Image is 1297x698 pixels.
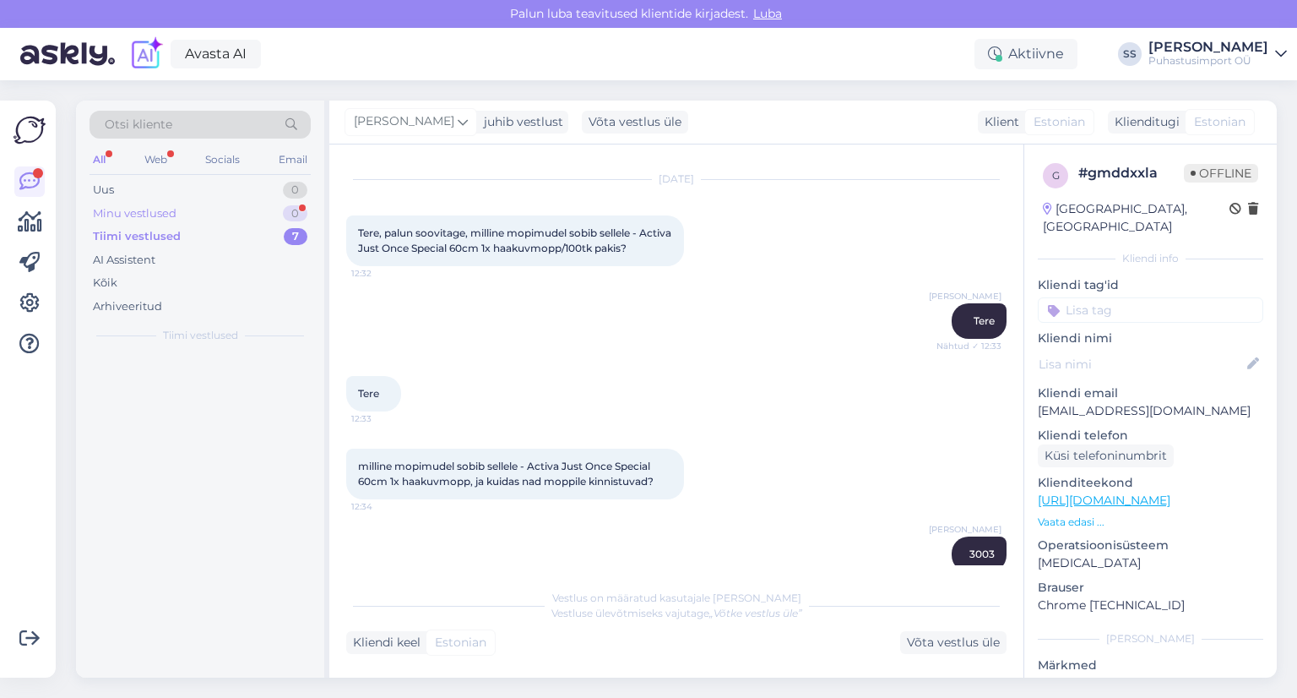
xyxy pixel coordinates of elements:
[1038,384,1263,402] p: Kliendi email
[93,205,176,222] div: Minu vestlused
[1038,554,1263,572] p: [MEDICAL_DATA]
[171,40,261,68] a: Avasta AI
[900,631,1007,654] div: Võta vestlus üle
[93,298,162,315] div: Arhiveeritud
[275,149,311,171] div: Email
[351,500,415,513] span: 12:34
[284,228,307,245] div: 7
[1043,200,1229,236] div: [GEOGRAPHIC_DATA], [GEOGRAPHIC_DATA]
[346,172,1007,187] div: [DATE]
[1038,579,1263,597] p: Brauser
[1038,251,1263,266] div: Kliendi info
[283,205,307,222] div: 0
[1148,54,1268,68] div: Puhastusimport OÜ
[1038,427,1263,444] p: Kliendi telefon
[551,607,802,619] span: Vestluse ülevõtmiseks vajutage
[105,116,172,134] span: Otsi kliente
[1038,537,1263,554] p: Operatsioonisüsteem
[969,548,995,560] span: 3003
[128,36,164,72] img: explore-ai
[14,114,46,146] img: Askly Logo
[1038,657,1263,674] p: Märkmed
[1148,41,1287,68] a: [PERSON_NAME]Puhastusimport OÜ
[552,592,801,604] span: Vestlus on määratud kasutajale [PERSON_NAME]
[974,314,995,327] span: Tere
[1148,41,1268,54] div: [PERSON_NAME]
[748,6,787,21] span: Luba
[358,226,674,254] span: Tere, palun soovitage, milline mopimudel sobib sellele - Activa Just Once Special 60cm 1x haakuvm...
[1038,330,1263,347] p: Kliendi nimi
[93,252,155,269] div: AI Assistent
[1034,113,1085,131] span: Estonian
[1118,42,1142,66] div: SS
[978,113,1019,131] div: Klient
[90,149,109,171] div: All
[929,290,1001,303] span: [PERSON_NAME]
[141,149,171,171] div: Web
[477,113,563,131] div: juhib vestlust
[1038,515,1263,530] p: Vaata edasi ...
[93,228,181,245] div: Tiimi vestlused
[1038,297,1263,323] input: Lisa tag
[1052,169,1060,182] span: g
[974,39,1077,69] div: Aktiivne
[1038,402,1263,420] p: [EMAIL_ADDRESS][DOMAIN_NAME]
[351,412,415,425] span: 12:33
[929,523,1001,536] span: [PERSON_NAME]
[1038,474,1263,492] p: Klienditeekond
[1038,631,1263,646] div: [PERSON_NAME]
[358,387,379,400] span: Tere
[354,112,454,131] span: [PERSON_NAME]
[351,267,415,280] span: 12:32
[1184,164,1258,183] span: Offline
[1039,355,1244,374] input: Lisa nimi
[1038,493,1170,508] a: [URL][DOMAIN_NAME]
[163,328,238,343] span: Tiimi vestlused
[1078,163,1184,183] div: # gmddxxla
[435,634,486,652] span: Estonian
[346,634,421,652] div: Kliendi keel
[283,182,307,199] div: 0
[709,607,802,619] i: „Võtke vestlus üle”
[202,149,243,171] div: Socials
[1194,113,1245,131] span: Estonian
[93,182,114,199] div: Uus
[1108,113,1180,131] div: Klienditugi
[93,275,117,292] div: Kõik
[1038,276,1263,294] p: Kliendi tag'id
[1038,444,1174,467] div: Küsi telefoninumbrit
[582,111,688,134] div: Võta vestlus üle
[936,340,1001,352] span: Nähtud ✓ 12:33
[1038,597,1263,614] p: Chrome [TECHNICAL_ID]
[358,460,654,488] span: milline mopimudel sobib sellele - Activa Just Once Special 60cm 1x haakuvmopp, ja kuidas nad mopp...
